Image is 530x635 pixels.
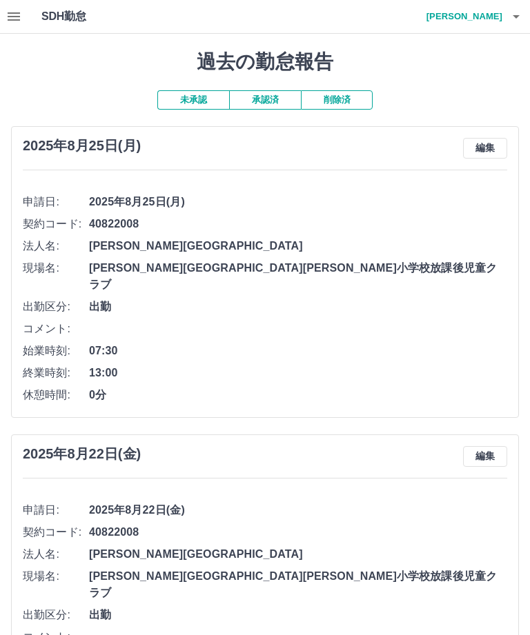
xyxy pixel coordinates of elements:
[23,524,89,541] span: 契約コード:
[23,238,89,254] span: 法人名:
[23,502,89,518] span: 申請日:
[463,446,507,467] button: 編集
[23,365,89,381] span: 終業時刻:
[23,260,89,276] span: 現場名:
[23,568,89,585] span: 現場名:
[89,238,507,254] span: [PERSON_NAME][GEOGRAPHIC_DATA]
[23,446,141,462] h3: 2025年8月22日(金)
[89,260,507,293] span: [PERSON_NAME][GEOGRAPHIC_DATA][PERSON_NAME]小学校放課後児童クラブ
[89,546,507,563] span: [PERSON_NAME][GEOGRAPHIC_DATA]
[89,194,507,210] span: 2025年8月25日(月)
[23,299,89,315] span: 出勤区分:
[157,90,229,110] button: 未承認
[23,216,89,232] span: 契約コード:
[89,607,507,623] span: 出勤
[11,50,519,74] h1: 過去の勤怠報告
[89,216,507,232] span: 40822008
[301,90,373,110] button: 削除済
[89,502,507,518] span: 2025年8月22日(金)
[23,607,89,623] span: 出勤区分:
[89,343,507,359] span: 07:30
[23,321,89,337] span: コメント:
[89,568,507,601] span: [PERSON_NAME][GEOGRAPHIC_DATA][PERSON_NAME]小学校放課後児童クラブ
[89,299,507,315] span: 出勤
[89,524,507,541] span: 40822008
[229,90,301,110] button: 承認済
[23,546,89,563] span: 法人名:
[23,194,89,210] span: 申請日:
[463,138,507,159] button: 編集
[23,387,89,403] span: 休憩時間:
[89,387,507,403] span: 0分
[23,343,89,359] span: 始業時刻:
[89,365,507,381] span: 13:00
[23,138,141,154] h3: 2025年8月25日(月)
